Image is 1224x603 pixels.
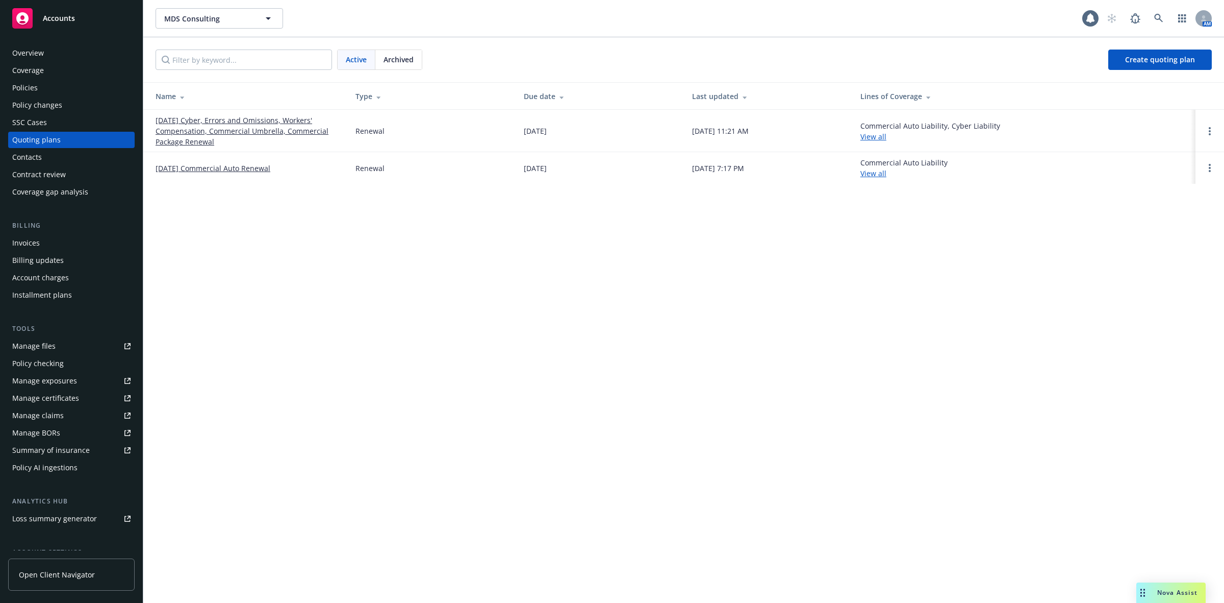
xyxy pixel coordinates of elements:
[1125,8,1145,29] a: Report a Bug
[12,184,88,200] div: Coverage gap analysis
[860,91,1187,102] div: Lines of Coverage
[860,132,886,141] a: View all
[19,569,95,580] span: Open Client Navigator
[8,511,135,527] a: Loss summary generator
[8,252,135,269] a: Billing updates
[12,80,38,96] div: Policies
[8,97,135,113] a: Policy changes
[12,407,64,424] div: Manage claims
[1125,55,1195,64] span: Create quoting plan
[8,166,135,183] a: Contract review
[12,149,42,165] div: Contacts
[43,14,75,22] span: Accounts
[8,425,135,441] a: Manage BORs
[8,324,135,334] div: Tools
[1172,8,1192,29] a: Switch app
[156,115,339,147] a: [DATE] Cyber, Errors and Omissions, Workers' Compensation, Commercial Umbrella, Commercial Packag...
[8,184,135,200] a: Coverage gap analysis
[12,355,64,372] div: Policy checking
[8,496,135,506] div: Analytics hub
[1136,583,1149,603] div: Drag to move
[12,114,47,131] div: SSC Cases
[12,511,97,527] div: Loss summary generator
[8,355,135,372] a: Policy checking
[156,163,270,174] a: [DATE] Commercial Auto Renewal
[524,163,547,174] div: [DATE]
[355,91,507,102] div: Type
[860,120,1000,142] div: Commercial Auto Liability, Cyber Liability
[12,45,44,61] div: Overview
[860,157,948,179] div: Commercial Auto Liability
[1204,162,1216,174] a: Open options
[8,442,135,459] a: Summary of insurance
[355,126,385,136] div: Renewal
[8,62,135,79] a: Coverage
[12,442,90,459] div: Summary of insurance
[1136,583,1206,603] button: Nova Assist
[692,163,744,174] div: [DATE] 7:17 PM
[384,54,414,65] span: Archived
[355,163,385,174] div: Renewal
[156,50,332,70] input: Filter by keyword...
[8,80,135,96] a: Policies
[8,114,135,131] a: SSC Cases
[12,287,72,303] div: Installment plans
[524,91,676,102] div: Due date
[8,547,135,558] div: Account settings
[1102,8,1122,29] a: Start snowing
[8,338,135,354] a: Manage files
[156,8,283,29] button: MDS Consulting
[156,91,339,102] div: Name
[12,390,79,406] div: Manage certificates
[1149,8,1169,29] a: Search
[12,425,60,441] div: Manage BORs
[12,132,61,148] div: Quoting plans
[8,407,135,424] a: Manage claims
[8,45,135,61] a: Overview
[164,13,252,24] span: MDS Consulting
[12,62,44,79] div: Coverage
[8,390,135,406] a: Manage certificates
[8,149,135,165] a: Contacts
[12,252,64,269] div: Billing updates
[12,460,78,476] div: Policy AI ingestions
[8,132,135,148] a: Quoting plans
[346,54,367,65] span: Active
[12,373,77,389] div: Manage exposures
[524,126,547,136] div: [DATE]
[12,338,56,354] div: Manage files
[1157,588,1197,597] span: Nova Assist
[12,97,62,113] div: Policy changes
[8,287,135,303] a: Installment plans
[8,235,135,251] a: Invoices
[8,460,135,476] a: Policy AI ingestions
[860,168,886,178] a: View all
[692,126,749,136] div: [DATE] 11:21 AM
[1204,125,1216,137] a: Open options
[8,221,135,231] div: Billing
[8,373,135,389] a: Manage exposures
[8,4,135,33] a: Accounts
[1108,50,1212,70] a: Create quoting plan
[12,270,69,286] div: Account charges
[692,91,844,102] div: Last updated
[12,235,40,251] div: Invoices
[8,270,135,286] a: Account charges
[12,166,66,183] div: Contract review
